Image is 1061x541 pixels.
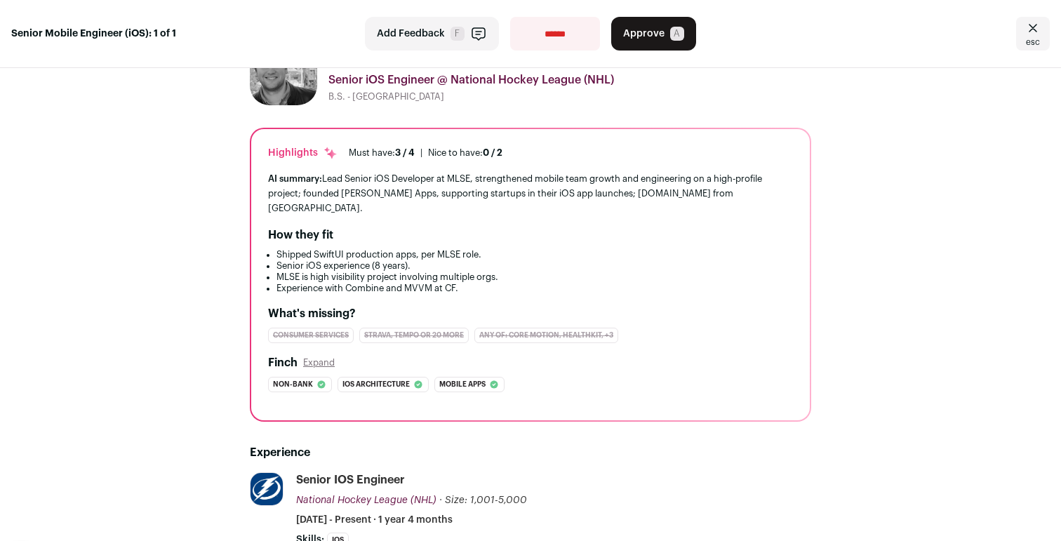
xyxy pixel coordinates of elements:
span: A [670,27,684,41]
span: Non-bank [273,378,313,392]
div: Any of: Core Motion, HealthKit, +3 [474,328,618,343]
ul: | [349,147,502,159]
button: Add Feedback F [365,17,499,51]
img: 0205133b6ce14c0923ba6cd027ad229a1a92afbb1dcd30727ffbc06c79aaa281.jpg [251,473,283,505]
strong: Senior Mobile Engineer (iOS): 1 of 1 [11,27,176,41]
h2: Experience [250,444,811,461]
button: Expand [303,357,335,368]
span: 3 / 4 [395,148,415,157]
li: Shipped SwiftUI production apps, per MLSE role. [276,249,793,260]
a: Close [1016,17,1050,51]
div: Highlights [268,146,338,160]
li: Senior iOS experience (8 years). [276,260,793,272]
h2: What's missing? [268,305,793,322]
li: MLSE is high visibility project involving multiple orgs. [276,272,793,283]
span: [DATE] - Present · 1 year 4 months [296,513,453,527]
li: Experience with Combine and MVVM at CF. [276,283,793,294]
span: Ios architecture [342,378,410,392]
h2: Finch [268,354,298,371]
div: B.S. - [GEOGRAPHIC_DATA] [328,91,811,102]
div: Nice to have: [428,147,502,159]
button: Approve A [611,17,696,51]
h2: How they fit [268,227,333,243]
div: Lead Senior iOS Developer at MLSE, strengthened mobile team growth and engineering on a high-prof... [268,171,793,215]
span: esc [1026,36,1040,48]
div: Senior iOS Engineer @ National Hockey League (NHL) [328,72,811,88]
span: 0 / 2 [483,148,502,157]
span: Add Feedback [377,27,445,41]
div: Senior iOS Engineer [296,472,405,488]
span: F [451,27,465,41]
span: · Size: 1,001-5,000 [439,495,527,505]
div: Consumer Services [268,328,354,343]
img: de95d0f46a3f4c0e095ca88d02d172e8e082b205ca5e61c30f477e6f8c899482 [250,38,317,105]
span: National Hockey League (NHL) [296,495,436,505]
span: AI summary: [268,174,322,183]
span: Mobile apps [439,378,486,392]
div: Must have: [349,147,415,159]
div: Strava, Tempo or 20 more [359,328,469,343]
span: Approve [623,27,665,41]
